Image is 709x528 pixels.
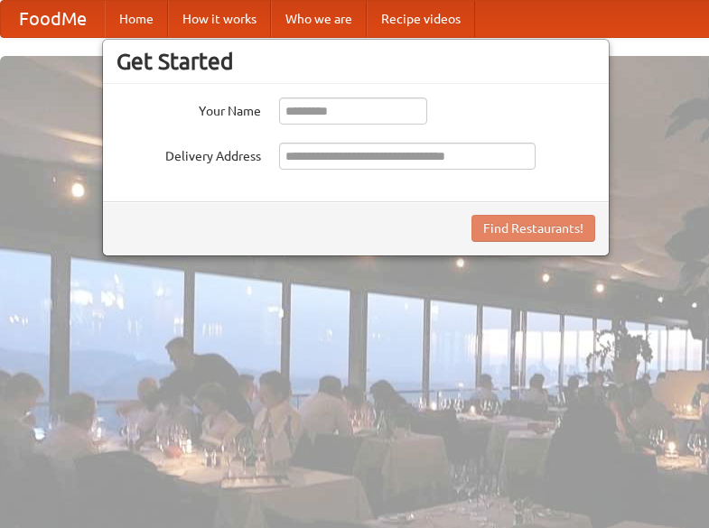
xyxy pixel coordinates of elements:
[168,1,271,37] a: How it works
[117,143,261,165] label: Delivery Address
[367,1,475,37] a: Recipe videos
[105,1,168,37] a: Home
[117,97,261,120] label: Your Name
[117,48,595,75] h3: Get Started
[471,215,595,242] button: Find Restaurants!
[271,1,367,37] a: Who we are
[1,1,105,37] a: FoodMe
